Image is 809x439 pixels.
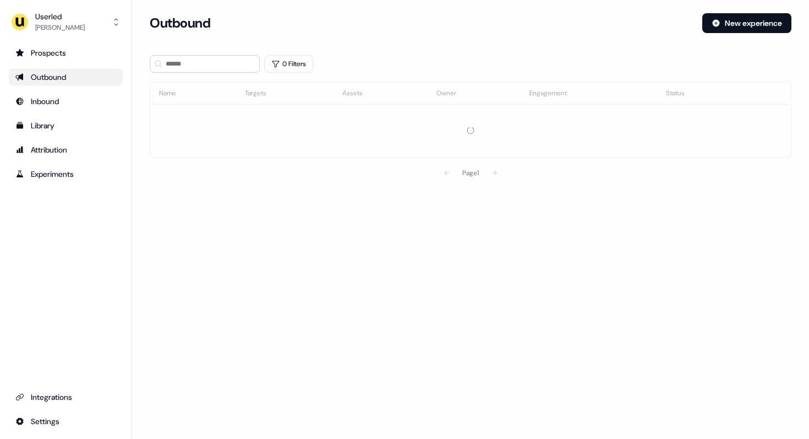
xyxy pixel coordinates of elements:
[9,117,123,134] a: Go to templates
[15,144,116,155] div: Attribution
[702,13,791,33] button: New experience
[15,169,116,180] div: Experiments
[9,165,123,183] a: Go to experiments
[264,55,313,73] button: 0 Filters
[9,9,123,35] button: Userled[PERSON_NAME]
[9,44,123,62] a: Go to prospects
[35,11,85,22] div: Userled
[15,120,116,131] div: Library
[15,72,116,83] div: Outbound
[9,388,123,406] a: Go to integrations
[15,47,116,58] div: Prospects
[9,68,123,86] a: Go to outbound experience
[9,413,123,430] a: Go to integrations
[150,15,210,31] h3: Outbound
[9,141,123,159] a: Go to attribution
[35,22,85,33] div: [PERSON_NAME]
[9,93,123,110] a: Go to Inbound
[15,392,116,403] div: Integrations
[15,96,116,107] div: Inbound
[15,416,116,427] div: Settings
